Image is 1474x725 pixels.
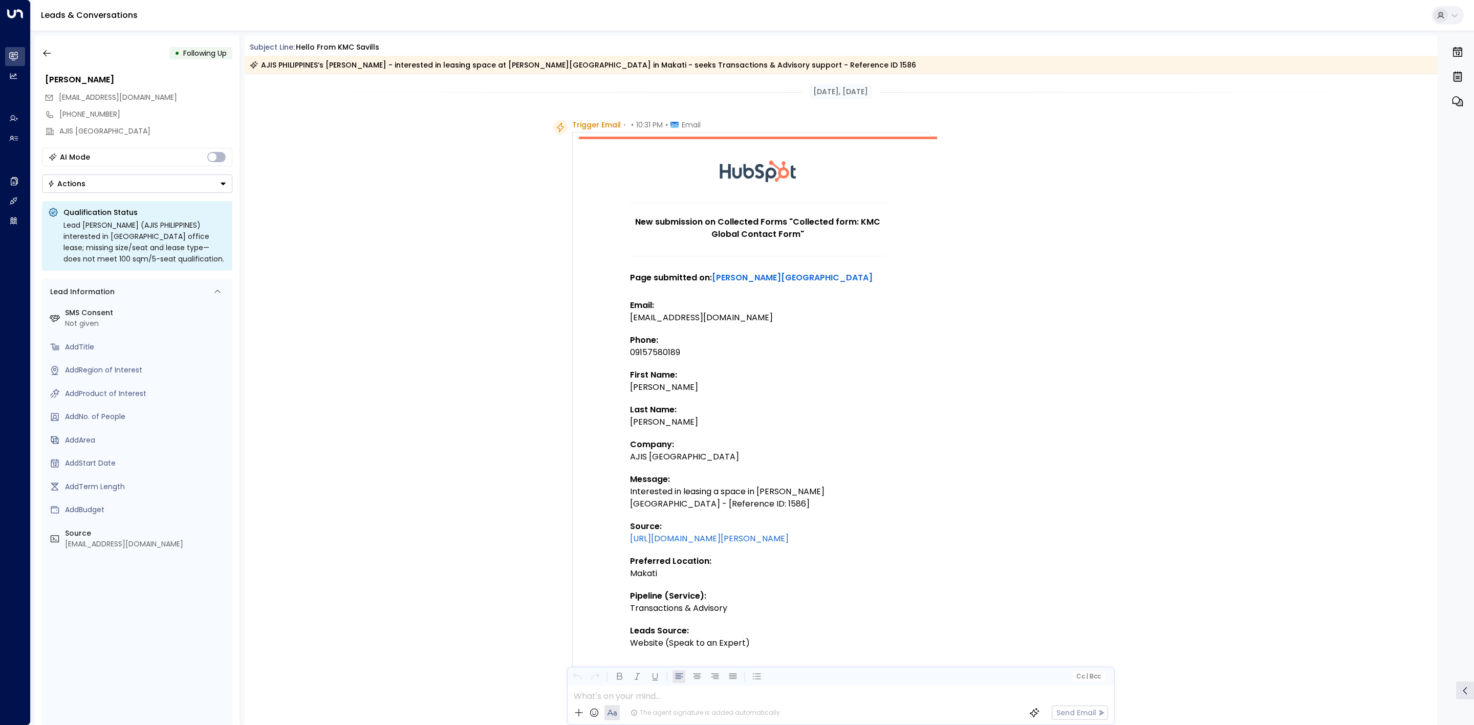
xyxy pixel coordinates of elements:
[65,411,228,422] div: AddNo. of People
[630,625,689,636] strong: Leads Source:
[296,42,379,53] div: Hello from KMC Savills
[623,120,626,130] span: •
[42,174,232,193] button: Actions
[65,365,228,376] div: AddRegion of Interest
[630,416,886,428] div: [PERSON_NAME]
[720,139,796,203] img: HubSpot
[63,219,226,265] div: Lead [PERSON_NAME] (AJIS PHILIPPINES) interested in [GEOGRAPHIC_DATA] office lease; missing size/...
[630,272,873,283] strong: Page submitted on:
[630,216,886,240] h1: New submission on Collected Forms "Collected form: KMC Global Contact Form"
[65,481,228,492] div: AddTerm Length
[682,120,701,130] span: Email
[65,435,228,446] div: AddArea
[630,520,662,532] strong: Source:
[630,451,886,463] div: AJIS [GEOGRAPHIC_DATA]
[1086,673,1088,680] span: |
[59,109,232,120] div: [PHONE_NUMBER]
[65,539,228,550] div: [EMAIL_ADDRESS][DOMAIN_NAME]
[65,388,228,399] div: AddProduct of Interest
[47,287,115,297] div: Lead Information
[65,342,228,353] div: AddTitle
[630,486,886,510] div: Interested in leasing a space in [PERSON_NAME][GEOGRAPHIC_DATA] - [Reference ID: 1586]
[809,84,872,99] div: [DATE], [DATE]
[65,318,228,329] div: Not given
[45,74,232,86] div: [PERSON_NAME]
[631,708,780,717] div: The agent signature is added automatically
[589,670,601,683] button: Redo
[630,334,658,346] strong: Phone:
[60,152,90,162] div: AI Mode
[41,9,138,21] a: Leads & Conversations
[630,438,674,450] strong: Company:
[65,504,228,515] div: AddBudget
[712,272,873,284] a: [PERSON_NAME][GEOGRAPHIC_DATA]
[63,207,226,217] p: Qualification Status
[48,179,85,188] div: Actions
[630,533,789,545] a: [URL][DOMAIN_NAME][PERSON_NAME]
[571,670,583,683] button: Undo
[636,120,663,130] span: 10:31 PM
[631,120,634,130] span: •
[630,299,654,311] strong: Email:
[630,590,706,602] strong: Pipeline (Service):
[572,120,621,130] span: Trigger Email
[630,312,886,324] div: [EMAIL_ADDRESS][DOMAIN_NAME]
[250,42,295,52] span: Subject Line:
[65,528,228,539] label: Source
[630,346,886,359] div: 09157580189
[59,92,177,103] span: marleneduldulao@ajisph.com
[59,92,177,102] span: [EMAIL_ADDRESS][DOMAIN_NAME]
[59,126,232,137] div: AJIS [GEOGRAPHIC_DATA]
[1076,673,1100,680] span: Cc Bcc
[1072,672,1104,682] button: Cc|Bcc
[630,404,677,415] strong: Last Name:
[42,174,232,193] div: Button group with a nested menu
[665,120,668,130] span: •
[630,369,677,381] strong: First Name:
[630,381,886,393] div: [PERSON_NAME]
[250,60,916,70] div: AJIS PHILIPPINES’s [PERSON_NAME] - interested in leasing space at [PERSON_NAME][GEOGRAPHIC_DATA] ...
[65,307,228,318] label: SMS Consent
[175,44,180,62] div: •
[630,555,711,567] strong: Preferred Location:
[183,48,227,58] span: Following Up
[65,458,228,469] div: AddStart Date
[630,473,670,485] strong: Message:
